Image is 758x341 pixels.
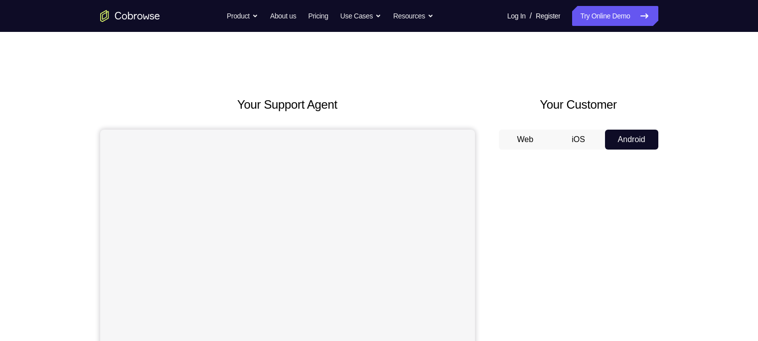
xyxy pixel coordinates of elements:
[499,130,552,150] button: Web
[572,6,658,26] a: Try Online Demo
[393,6,434,26] button: Resources
[507,6,526,26] a: Log In
[270,6,296,26] a: About us
[308,6,328,26] a: Pricing
[100,10,160,22] a: Go to the home page
[499,96,658,114] h2: Your Customer
[100,96,475,114] h2: Your Support Agent
[552,130,605,150] button: iOS
[536,6,560,26] a: Register
[530,10,532,22] span: /
[605,130,658,150] button: Android
[227,6,258,26] button: Product
[340,6,381,26] button: Use Cases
